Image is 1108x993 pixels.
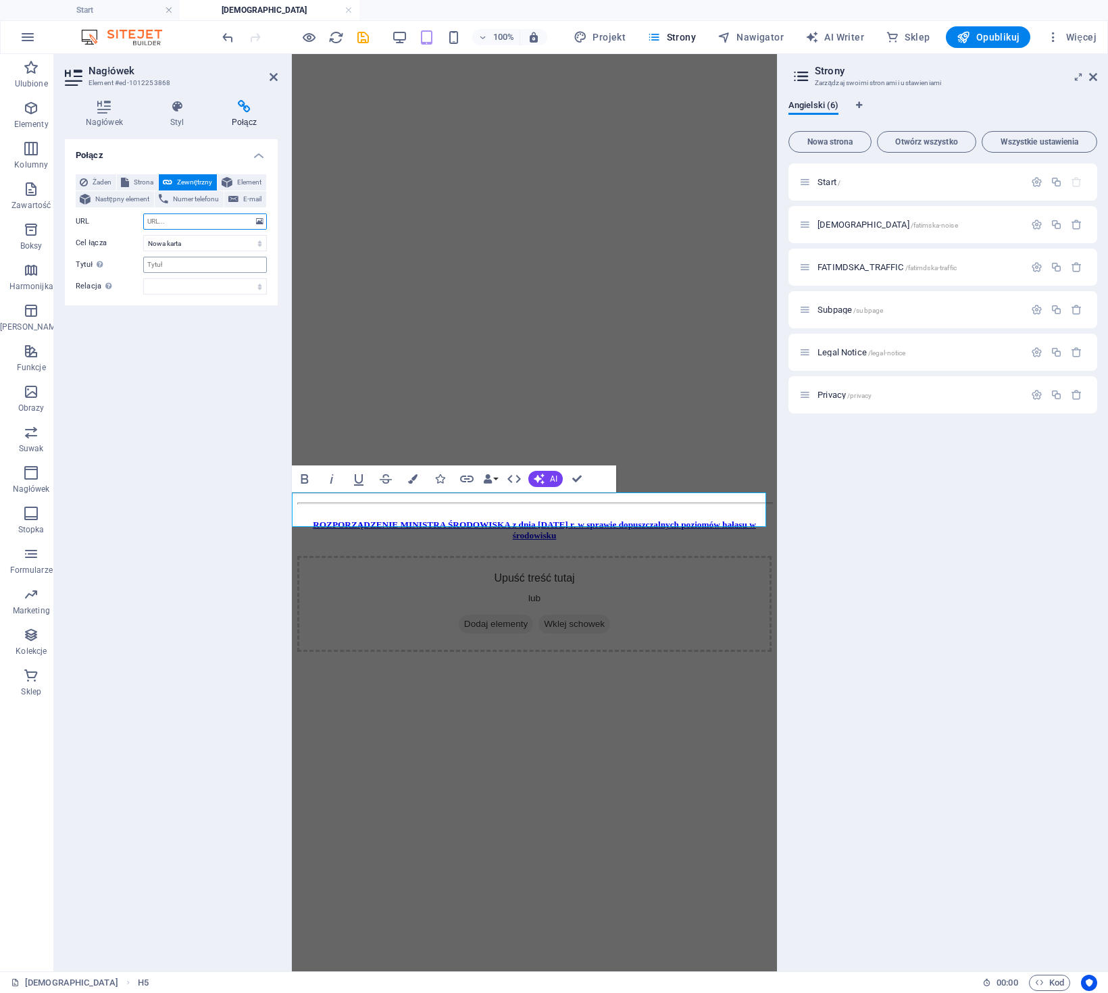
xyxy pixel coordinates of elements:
[712,26,789,48] button: Nawigator
[813,348,1024,357] div: Legal Notice/legal-notice
[220,30,236,45] i: Cofnij: Zmień link (Ctrl+Z)
[236,174,262,190] span: Element
[1081,975,1097,991] button: Usercentrics
[883,138,970,146] span: Otwórz wszystko
[1051,176,1062,188] div: Duplikuj
[149,100,211,128] h4: Styl
[211,100,278,128] h4: Połącz
[1071,389,1082,401] div: Usuń
[78,29,179,45] img: Editor Logo
[817,177,840,187] span: Kliknij, aby otworzyć stronę
[853,307,883,314] span: /subpage
[346,465,372,492] button: Underline (Ctrl+U)
[76,278,143,295] label: Relacja
[1031,219,1042,230] div: Ustawienia
[982,131,1097,153] button: Wszystkie ustawienia
[76,235,143,251] label: Cel łącza
[21,686,41,697] p: Sklep
[817,262,957,272] span: Kliknij, aby otworzyć stronę
[5,502,480,598] div: Upuść treść tutaj
[133,174,154,190] span: Strona
[988,138,1091,146] span: Wszystkie ustawienia
[911,222,958,229] span: /fatimska-noise
[957,30,1019,44] span: Opublikuj
[319,465,345,492] button: Italic (Ctrl+I)
[1051,304,1062,315] div: Duplikuj
[16,646,47,657] p: Kolekcje
[1031,389,1042,401] div: Ustawienia
[1051,219,1062,230] div: Duplikuj
[568,26,631,48] button: Projekt
[1031,176,1042,188] div: Ustawienia
[13,484,50,494] p: Nagłówek
[877,131,976,153] button: Otwórz wszystko
[1029,975,1070,991] button: Kod
[1051,261,1062,273] div: Duplikuj
[1047,30,1097,44] span: Więcej
[89,65,278,77] h2: Nagłówek
[15,78,48,89] p: Ulubione
[373,465,399,492] button: Strikethrough
[886,30,930,44] span: Sklep
[14,119,49,130] p: Elementy
[159,174,217,190] button: Zewnętrzny
[817,390,872,400] span: Kliknij, aby otworzyć stronę
[574,30,626,44] span: Projekt
[243,191,262,207] span: E-mail
[9,281,53,292] p: Harmonijka
[813,220,1024,229] div: [DEMOGRAPHIC_DATA]/fatimska-noise
[493,29,514,45] h6: 100%
[172,191,220,207] span: Numer telefonu
[795,138,865,146] span: Nowa strona
[647,30,696,44] span: Strony
[1071,176,1082,188] div: Strony startowej nie można usunąć
[813,390,1024,399] div: Privacy/privacy
[89,77,251,89] h3: Element #ed-1012253868
[11,200,51,211] p: Zawartość
[65,100,149,128] h4: Nagłówek
[20,240,43,251] p: Boksy
[805,30,864,44] span: AI Writer
[176,174,213,190] span: Zewnętrzny
[982,975,1018,991] h6: Czas sesji
[1031,304,1042,315] div: Ustawienia
[92,174,112,190] span: Żaden
[788,131,872,153] button: Nowa strona
[1051,347,1062,358] div: Duplikuj
[1051,389,1062,401] div: Duplikuj
[247,561,318,580] span: Wklej schowek
[355,29,371,45] button: save
[328,30,344,45] i: Przeładuj stronę
[817,305,883,315] span: Kliknij, aby otworzyć stronę
[868,349,906,357] span: /legal-notice
[65,139,278,163] h4: Połącz
[1071,347,1082,358] div: Usuń
[18,524,45,535] p: Stopka
[292,465,318,492] button: Bold (Ctrl+B)
[564,465,590,492] button: Confirm (Ctrl+⏎)
[1035,975,1064,991] span: Kod
[143,257,267,273] input: Tytuł
[11,975,118,991] a: Kliknij, aby anulować zaznaczenie. Kliknij dwukrotnie, aby otworzyć Strony
[813,263,1024,272] div: FATIMDSKA_TRAFFIC/fatimdska-traffic
[817,347,905,357] span: Kliknij, aby otworzyć stronę
[18,403,45,413] p: Obrazy
[454,465,480,492] button: Link
[1031,261,1042,273] div: Ustawienia
[400,465,426,492] button: Colors
[481,465,500,492] button: Data Bindings
[1071,219,1082,230] div: Usuń
[17,362,46,373] p: Funkcje
[138,975,149,991] nav: breadcrumb
[117,174,158,190] button: Strona
[76,257,143,273] label: Tytuł
[528,471,563,487] button: AI
[788,97,838,116] span: Angielski (6)
[815,77,1070,89] h3: Zarządzaj swoimi stronami i ustawieniami
[427,465,453,492] button: Icons
[788,100,1097,126] div: Zakładki językowe
[1071,261,1082,273] div: Usuń
[180,3,359,18] h4: [DEMOGRAPHIC_DATA]
[21,465,464,486] a: ROZPORZĄDZENIE MINISTRA ŚRODOWISKA z dnia [DATE] r. w sprawie dopuszczalnych poziomów hałasu w śr...
[76,191,154,207] button: Następny element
